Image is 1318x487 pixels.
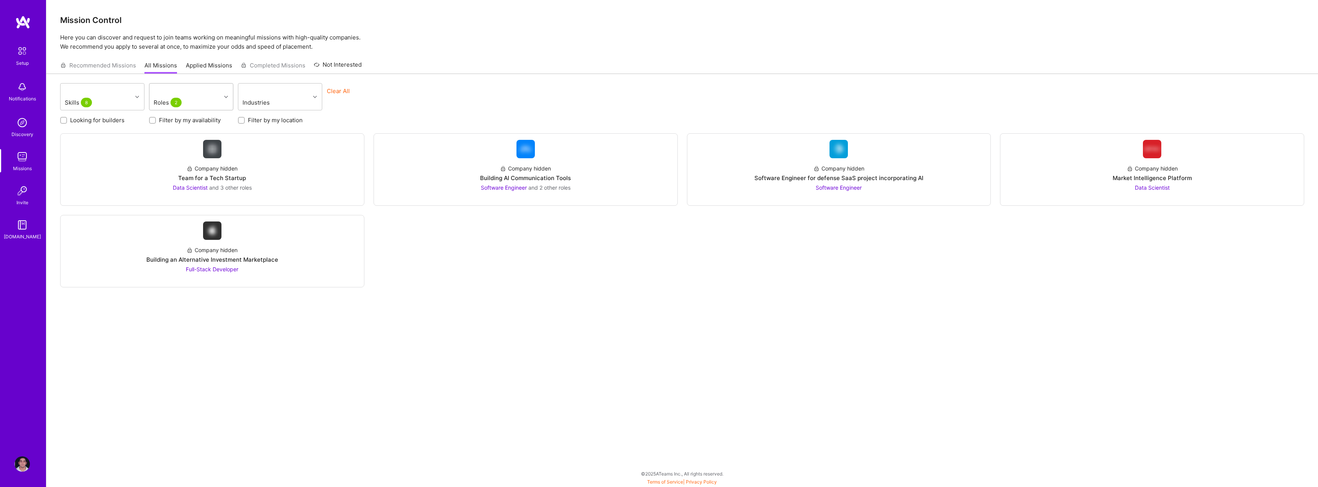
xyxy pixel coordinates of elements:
a: Company LogoCompany hiddenSoftware Engineer for defense SaaS project incorporating AISoftware Eng... [693,140,985,199]
a: Company LogoCompany hiddenBuilding an Alternative Investment MarketplaceFull-Stack Developer [67,221,358,281]
img: guide book [15,217,30,233]
img: teamwork [15,149,30,164]
img: Company Logo [203,221,221,240]
img: discovery [15,115,30,130]
div: Company hidden [813,164,864,172]
img: logo [15,15,31,29]
span: and 2 other roles [528,184,570,191]
img: setup [14,43,30,59]
div: Company hidden [1127,164,1178,172]
img: Company Logo [516,140,535,158]
div: Setup [16,59,29,67]
div: Skills [63,97,113,108]
a: Company LogoCompany hiddenBuilding AI Communication ToolsSoftware Engineer and 2 other roles [380,140,671,199]
a: Company LogoCompany hiddenTeam for a Tech StartupData Scientist and 3 other roles [67,140,358,199]
div: Notifications [9,95,36,103]
img: User Avatar [15,456,30,472]
div: Company hidden [187,246,238,254]
a: Privacy Policy [686,479,717,485]
div: [DOMAIN_NAME] [4,233,41,241]
img: Invite [15,183,30,198]
div: Building AI Communication Tools [480,174,571,182]
div: © 2025 ATeams Inc., All rights reserved. [46,464,1318,483]
img: bell [15,79,30,95]
div: Company hidden [187,164,238,172]
i: icon Chevron [313,95,317,99]
img: Company Logo [1143,140,1161,158]
label: Filter by my location [248,116,303,124]
div: Industries [241,97,290,108]
span: Software Engineer [481,184,527,191]
span: Data Scientist [1135,184,1170,191]
img: Company Logo [203,140,221,158]
a: Applied Missions [186,61,232,74]
h3: Mission Control [60,15,1304,25]
img: Company Logo [829,140,848,158]
button: Clear All [327,87,350,95]
a: Terms of Service [647,479,683,485]
label: Looking for builders [70,116,125,124]
a: Company LogoCompany hiddenMarket Intelligence PlatformData Scientist [1007,140,1298,199]
label: Filter by my availability [159,116,221,124]
p: Here you can discover and request to join teams working on meaningful missions with high-quality ... [60,33,1304,51]
div: Building an Alternative Investment Marketplace [146,256,278,264]
span: and 3 other roles [209,184,252,191]
a: All Missions [144,61,177,74]
div: Discovery [11,130,33,138]
span: | [647,479,717,485]
div: Roles [152,97,202,108]
span: 8 [81,98,92,107]
i: icon Chevron [224,95,228,99]
div: Market Intelligence Platform [1113,174,1192,182]
i: icon Chevron [135,95,139,99]
span: Full-Stack Developer [186,266,238,272]
a: Not Interested [314,60,362,74]
div: Company hidden [500,164,551,172]
span: Software Engineer [816,184,862,191]
div: Software Engineer for defense SaaS project incorporating AI [754,174,923,182]
div: Invite [16,198,28,207]
a: User Avatar [13,456,32,472]
span: 2 [170,98,182,107]
span: Data Scientist [173,184,208,191]
div: Team for a Tech Startup [178,174,246,182]
div: Missions [13,164,32,172]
